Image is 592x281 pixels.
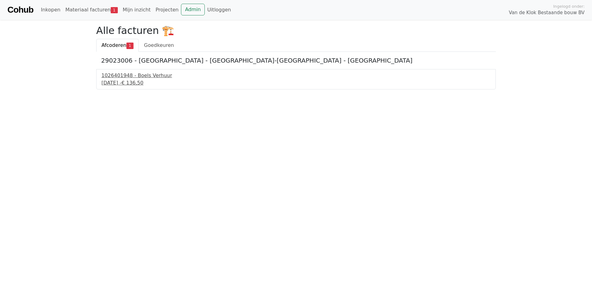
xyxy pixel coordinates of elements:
a: Mijn inzicht [120,4,153,16]
div: [DATE] - [101,79,491,87]
h5: 29023006 - [GEOGRAPHIC_DATA] - [GEOGRAPHIC_DATA]-[GEOGRAPHIC_DATA] - [GEOGRAPHIC_DATA] [101,57,491,64]
span: 1 [111,7,118,13]
a: Afcoderen1 [96,39,139,52]
span: 1 [126,43,134,49]
a: Uitloggen [205,4,233,16]
span: Van de Klok Bestaande bouw BV [509,9,585,16]
span: Afcoderen [101,42,126,48]
a: 1026401948 - Boels Verhuur[DATE] -€ 136,50 [101,72,491,87]
a: Goedkeuren [139,39,179,52]
span: Goedkeuren [144,42,174,48]
span: Ingelogd onder: [553,3,585,9]
span: € 136,50 [121,80,143,86]
a: Inkopen [38,4,63,16]
a: Cohub [7,2,33,17]
div: 1026401948 - Boels Verhuur [101,72,491,79]
a: Materiaal facturen1 [63,4,120,16]
a: Admin [181,4,205,15]
h2: Alle facturen 🏗️ [96,25,496,36]
a: Projecten [153,4,181,16]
